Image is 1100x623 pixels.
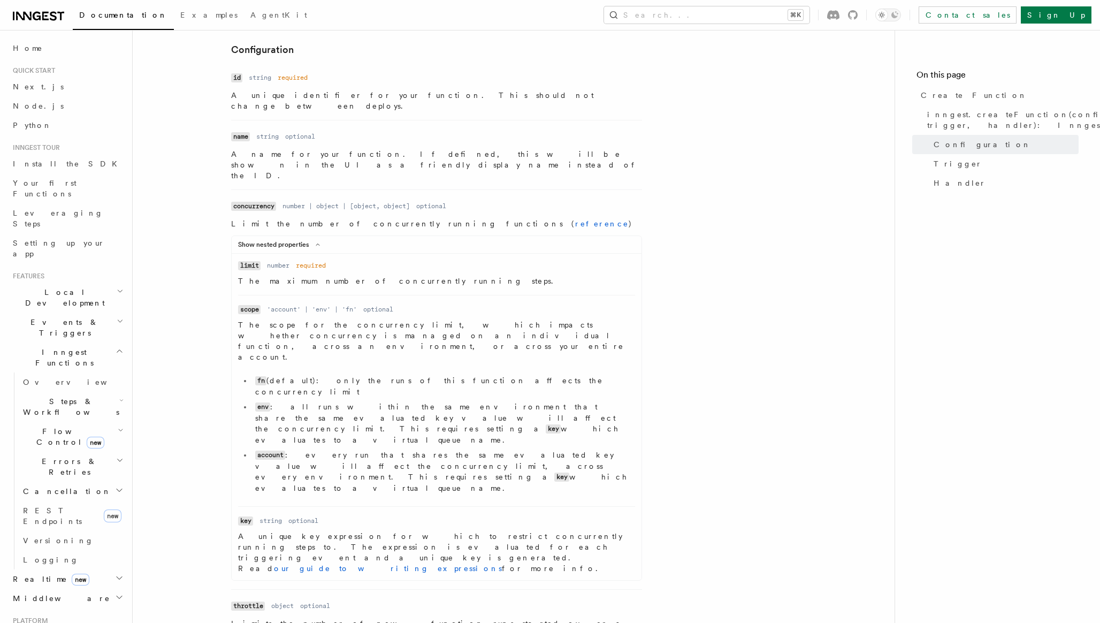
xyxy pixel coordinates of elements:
a: inngest.createFunction(configuration, trigger, handler): InngestFunction [923,105,1079,135]
a: Versioning [19,531,126,550]
span: new [72,574,89,586]
button: Toggle dark mode [875,9,901,21]
span: Home [13,43,43,54]
a: Contact sales [919,6,1017,24]
a: Create Function [916,86,1079,105]
span: Logging [23,556,79,564]
code: key [554,473,569,482]
span: Install the SDK [13,159,124,168]
span: new [87,437,104,449]
a: Install the SDK [9,154,126,173]
button: Local Development [9,283,126,313]
a: Handler [929,173,1079,193]
button: Steps & Workflows [19,392,126,422]
kbd: ⌘K [788,10,803,20]
span: Documentation [79,11,167,19]
span: Errors & Retries [19,456,116,477]
a: Overview [19,373,126,392]
code: concurrency [231,202,276,211]
span: Flow Control [19,426,118,447]
dd: string [259,516,282,525]
span: new [104,510,121,522]
a: Leveraging Steps [9,203,126,233]
code: scope [238,305,261,314]
p: A unique key expression for which to restrict concurrently running steps to. The expression is ev... [238,531,635,574]
dd: string [249,73,271,82]
a: Trigger [929,154,1079,173]
li: : every run that shares the same evaluated key value will affect the concurrency limit, across ev... [252,450,635,493]
a: Setting up your app [9,233,126,263]
p: The maximum number of concurrently running steps. [238,276,635,286]
dd: optional [285,132,315,141]
dd: optional [363,305,393,314]
span: Overview [23,378,133,386]
div: Inngest Functions [9,373,126,569]
a: Next.js [9,77,126,96]
button: Events & Triggers [9,313,126,343]
span: REST Endpoints [23,506,82,526]
dd: 'account' | 'env' | 'fn' [267,305,357,314]
button: Errors & Retries [19,452,126,482]
a: Configuration [231,42,294,57]
button: Flow Controlnew [19,422,126,452]
span: Next.js [13,82,64,91]
a: reference [575,219,629,228]
h4: On this page [916,69,1079,86]
span: Cancellation [19,486,111,497]
li: : all runs within the same environment that share the same evaluated key value will affect the co... [252,401,635,445]
span: Handler [934,178,986,188]
span: Middleware [9,593,110,604]
span: Quick start [9,66,55,75]
a: Documentation [73,3,174,30]
dd: optional [300,602,330,610]
a: Home [9,39,126,58]
li: (default): only the runs of this function affects the concurrency limit [252,375,635,397]
span: Inngest tour [9,143,60,152]
span: Python [13,121,52,130]
code: account [255,451,285,460]
p: A unique identifier for your function. This should not change between deploys. [231,90,642,111]
span: Trigger [934,158,982,169]
span: Your first Functions [13,179,77,198]
p: A name for your function. If defined, this will be shown in the UI as a friendly display name ins... [231,149,642,181]
button: Inngest Functions [9,343,126,373]
code: name [231,132,250,141]
dd: optional [288,516,318,525]
dd: optional [416,202,446,210]
span: Steps & Workflows [19,396,119,417]
p: The scope for the concurrency limit, which impacts whether concurrency is managed on an individua... [238,320,635,362]
code: throttle [231,602,265,611]
span: Local Development [9,287,117,308]
dd: number | object | [object, object] [282,202,410,210]
span: Setting up your app [13,239,105,258]
code: key [238,516,253,526]
a: Sign Up [1021,6,1091,24]
code: env [255,402,270,412]
a: our guide to writing expressions [274,564,502,573]
button: Search...⌘K [604,6,809,24]
dd: object [271,602,294,610]
span: Versioning [23,536,94,545]
button: Realtimenew [9,569,126,589]
code: key [546,424,561,434]
dd: string [256,132,279,141]
span: Node.js [13,102,64,110]
p: Limit the number of concurrently running functions ( ) [231,218,642,229]
button: Middleware [9,589,126,608]
a: REST Endpointsnew [19,501,126,531]
code: limit [238,261,261,270]
button: Show nested properties [238,240,324,249]
span: Leveraging Steps [13,209,103,228]
span: AgentKit [250,11,307,19]
a: Your first Functions [9,173,126,203]
span: Realtime [9,574,89,584]
a: Python [9,116,126,135]
a: Logging [19,550,126,569]
a: AgentKit [244,3,314,29]
code: id [231,73,242,82]
span: Examples [180,11,238,19]
span: Events & Triggers [9,317,117,338]
dd: required [278,73,308,82]
span: Configuration [934,139,1031,150]
a: Configuration [929,135,1079,154]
